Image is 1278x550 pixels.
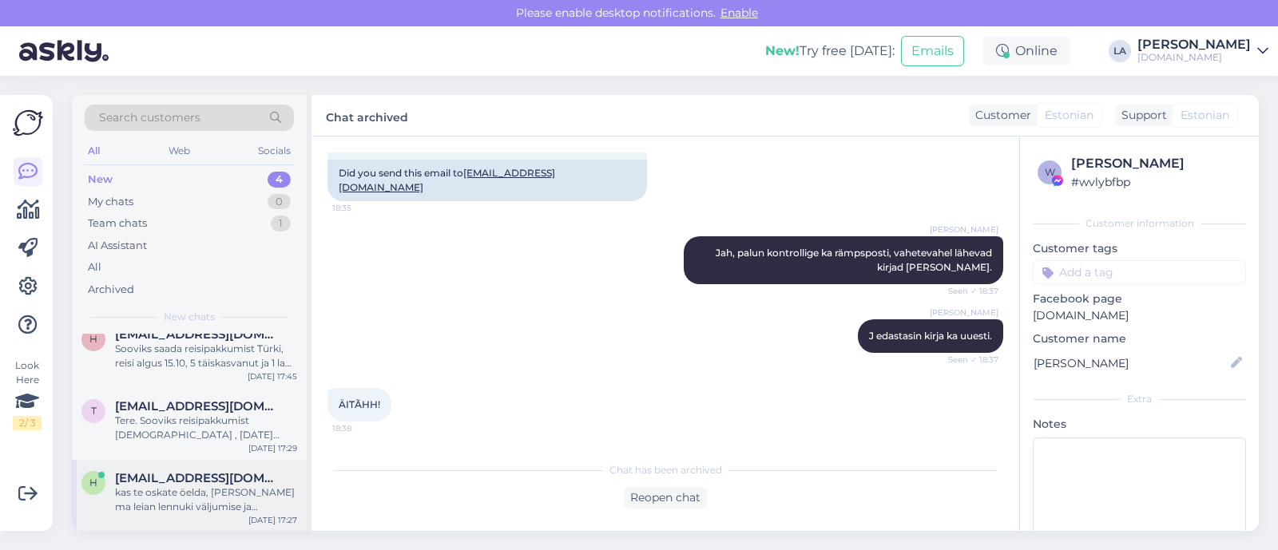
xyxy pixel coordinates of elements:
span: [PERSON_NAME] [930,307,998,319]
span: ÄITÃHH! [339,398,380,410]
div: [DATE] 17:29 [248,442,297,454]
div: # wvlybfbp [1071,173,1241,191]
div: All [85,140,103,161]
p: Customer tags [1033,240,1246,257]
span: h [89,333,97,345]
div: Online [983,37,1070,65]
div: 0 [268,194,291,210]
div: Socials [255,140,294,161]
div: Support [1115,107,1167,124]
p: Facebook page [1033,291,1246,307]
div: [DOMAIN_NAME] [1137,51,1251,64]
div: Look Here [13,358,42,430]
div: Web [165,140,193,161]
div: kas te oskate öelda, [PERSON_NAME] ma leian lennuki väljumise ja saabumise [PERSON_NAME]? [115,485,297,514]
div: Team chats [88,216,147,231]
div: LA [1109,40,1131,62]
label: Chat archived [326,105,408,126]
span: hannaloore16@gmail.com [115,327,281,342]
span: Estonian [1045,107,1093,124]
img: Askly Logo [13,108,43,138]
div: Customer information [1033,216,1246,231]
span: t [91,405,97,417]
span: tupsuke23@gmail.com [115,399,281,413]
div: Extra [1033,392,1246,406]
p: Customer name [1033,330,1246,347]
div: Sooviks saada reisipakkumist Türki, reisi algus 15.10, 5 täiskasvanut ja 1 laps (11.a), hotell võ... [115,342,297,370]
span: h [89,477,97,489]
button: Emails [901,36,964,66]
input: Add a tag [1033,260,1246,284]
div: 2 / 3 [13,416,42,430]
div: [DATE] 17:45 [248,370,297,382]
span: J edastasin kirja ka uuesti. [869,330,992,342]
div: 1 [271,216,291,231]
span: w [1045,166,1055,178]
span: Jah, palun kontrollige ka rämpsposti, vahetevahel lähevad kirjad [PERSON_NAME]. [716,247,994,273]
span: hellerinvoso@gmail.com [115,471,281,485]
div: Try free [DATE]: [765,42,895,61]
div: Tere. Sooviks reisipakkumist [DEMOGRAPHIC_DATA] , [DATE] neljale inimesele Ultra kõik hinnas pake... [115,413,297,442]
span: Search customers [99,109,200,126]
div: Reopen chat [624,487,707,508]
div: Archived [88,282,134,298]
div: 4 [268,172,291,188]
p: Notes [1033,416,1246,433]
span: New chats [164,310,215,324]
span: Seen ✓ 18:37 [939,354,998,366]
div: [PERSON_NAME] [1071,154,1241,173]
div: [DATE] 17:27 [248,514,297,526]
b: New! [765,43,800,58]
div: New [88,172,113,188]
input: Add name [1034,354,1228,372]
a: [PERSON_NAME][DOMAIN_NAME] [1137,38,1268,64]
div: Customer [969,107,1031,124]
span: 18:35 [332,202,392,214]
p: [DOMAIN_NAME] [1033,307,1246,324]
span: 18:38 [332,422,392,434]
div: [PERSON_NAME] [1137,38,1251,51]
div: AI Assistant [88,238,147,254]
span: Seen ✓ 18:37 [939,285,998,297]
div: My chats [88,194,133,210]
span: [PERSON_NAME] [930,224,998,235]
div: All [88,259,101,275]
div: Did you send this email to [327,160,647,201]
span: Estonian [1181,107,1229,124]
span: Chat has been archived [609,463,722,477]
span: Enable [716,6,763,20]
